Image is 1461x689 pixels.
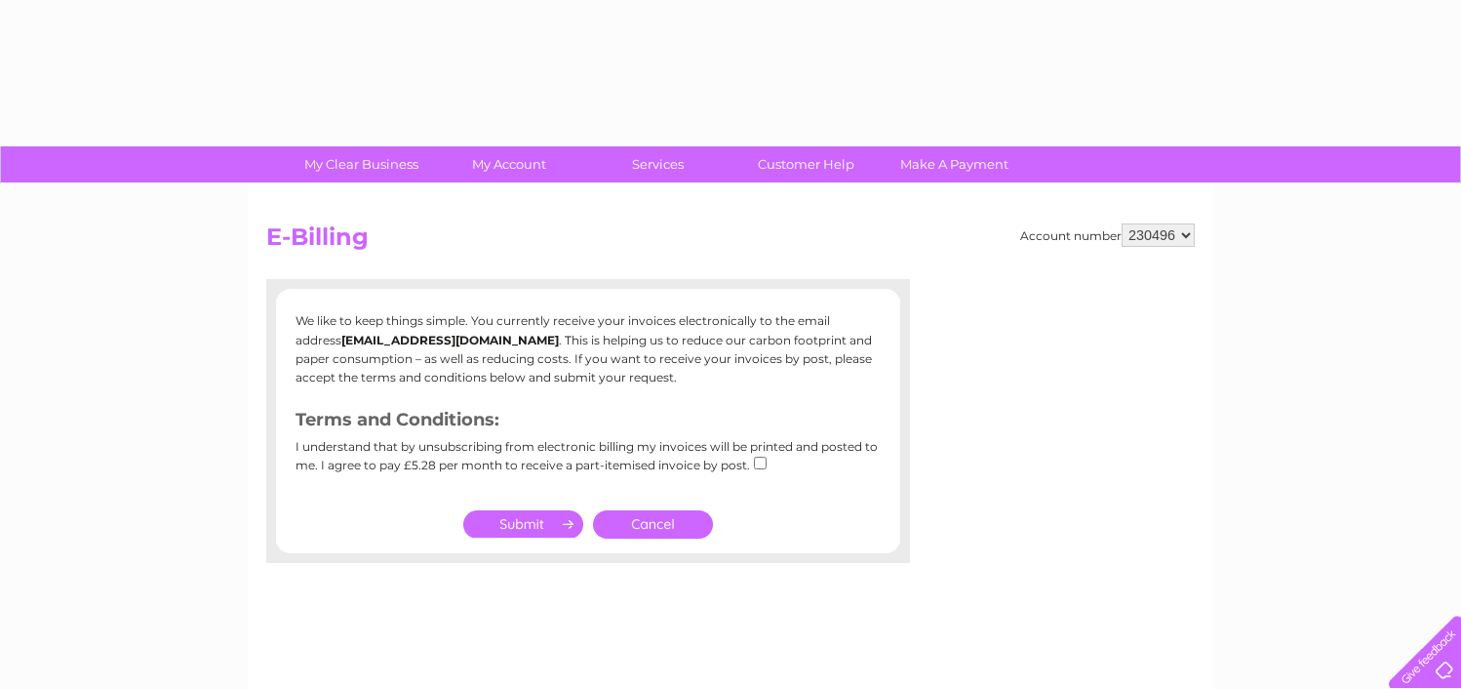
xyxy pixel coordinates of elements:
input: Submit [463,510,583,538]
a: Make A Payment [874,146,1035,182]
b: [EMAIL_ADDRESS][DOMAIN_NAME] [341,333,559,347]
h2: E-Billing [266,223,1195,261]
a: My Clear Business [281,146,442,182]
div: I understand that by unsubscribing from electronic billing my invoices will be printed and posted... [296,440,881,486]
a: Services [577,146,738,182]
a: My Account [429,146,590,182]
a: Customer Help [726,146,887,182]
h3: Terms and Conditions: [296,406,881,440]
div: Account number [1020,223,1195,247]
a: Cancel [593,510,713,539]
p: We like to keep things simple. You currently receive your invoices electronically to the email ad... [296,311,881,386]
